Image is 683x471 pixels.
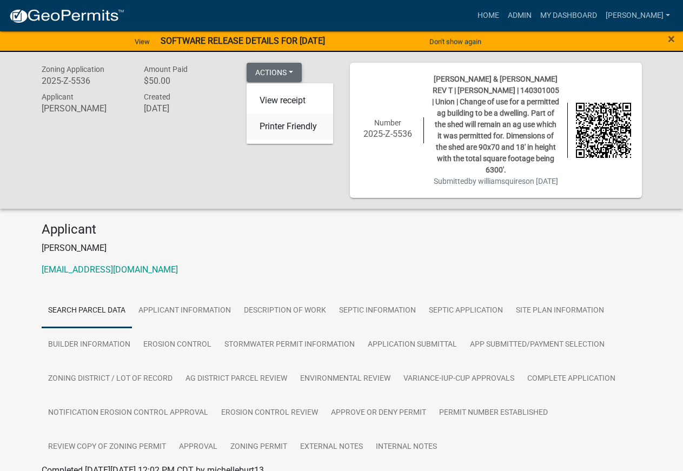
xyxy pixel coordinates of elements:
[468,177,526,185] span: by williamsquires
[374,118,401,127] span: Number
[237,294,333,328] a: DESCRIPTION OF WORK
[509,294,611,328] a: SITE PLAN INFORMATION
[503,5,536,26] a: Admin
[42,430,173,465] a: Review Copy of Zoning Permit
[215,396,324,430] a: EROSION CONTROL REVIEW
[333,294,422,328] a: SEPTIC INFORMATION
[521,362,622,396] a: COMPLETE APPLICATION
[161,36,325,46] strong: SOFTWARE RELEASE DETAILS FOR [DATE]
[218,328,361,362] a: STORMWATER PERMIT INFORMATION
[179,362,294,396] a: AG DISTRICT PARCEL REVIEW
[42,294,132,328] a: Search Parcel Data
[137,328,218,362] a: EROSION CONTROL
[473,5,503,26] a: Home
[144,103,230,114] h6: [DATE]
[42,65,104,74] span: Zoning Application
[173,430,224,465] a: APPROVAL
[130,32,154,50] a: View
[144,65,188,74] span: Amount Paid
[433,396,554,430] a: PERMIT NUMBER ESTABLISHED
[42,103,128,114] h6: [PERSON_NAME]
[247,83,333,144] div: Actions
[247,114,333,140] a: Printer Friendly
[294,430,369,465] a: External Notes
[601,5,674,26] a: [PERSON_NAME]
[42,222,642,237] h4: Applicant
[132,294,237,328] a: APPLICANT INFORMATION
[42,362,179,396] a: ZONING DISTRICT / LOT OF RECORD
[536,5,601,26] a: My Dashboard
[42,92,74,101] span: Applicant
[432,75,559,174] span: [PERSON_NAME] & [PERSON_NAME] REV T | [PERSON_NAME] | 140301005 | Union | Change of use for a per...
[144,92,170,101] span: Created
[434,177,558,185] span: Submitted on [DATE]
[144,76,230,86] h6: $50.00
[42,328,137,362] a: BUILDER INFORMATION
[576,103,631,158] img: QR code
[361,328,463,362] a: APPLICATION SUBMITTAL
[668,31,675,47] span: ×
[422,294,509,328] a: SEPTIC APPLICATION
[294,362,397,396] a: ENVIRONMENTAL REVIEW
[425,32,486,50] button: Don't show again
[397,362,521,396] a: VARIANCE-IUP-CUP APPROVALS
[42,242,642,255] p: [PERSON_NAME]
[668,32,675,45] button: Close
[42,76,128,86] h6: 2025-Z-5536
[224,430,294,465] a: Zoning Permit
[247,63,302,82] button: Actions
[247,88,333,114] a: View receipt
[463,328,611,362] a: APP SUBMITTED/PAYMENT SELECTION
[324,396,433,430] a: APPROVE OR DENY PERMIT
[369,430,443,465] a: Internal Notes
[42,264,178,275] a: [EMAIL_ADDRESS][DOMAIN_NAME]
[361,129,416,139] h6: 2025-Z-5536
[42,396,215,430] a: NOTIFICATION EROSION CONTROL APPROVAL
